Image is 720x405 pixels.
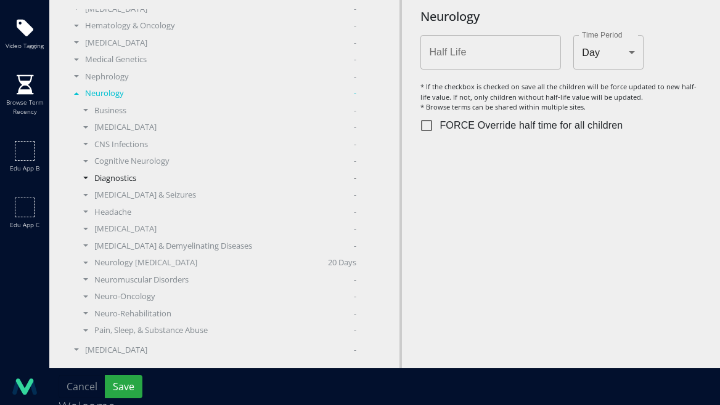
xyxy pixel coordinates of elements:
button: Save [105,375,142,398]
div: [MEDICAL_DATA] & Demyelinating Diseases [77,240,381,252]
div: * If the checkbox is checked on save all the children will be force updated to new half-life valu... [420,82,702,113]
div: Business [77,105,381,117]
span: - [354,20,356,32]
span: - [354,274,356,286]
span: Edu app c [10,220,39,230]
div: [MEDICAL_DATA] [68,344,381,356]
span: - [354,155,356,167]
div: Neurology [MEDICAL_DATA] [77,257,381,269]
div: Neuromuscular Disorders [77,274,381,286]
h5: Neurology [420,9,702,24]
span: - [354,71,356,83]
span: - [354,54,356,66]
div: Diagnostics [77,172,381,185]
div: Neuro-Oncology [77,291,381,303]
span: - [354,240,356,252]
span: - [354,189,356,201]
span: Video tagging [6,41,44,50]
div: Neuro-Rehabilitation [77,308,381,320]
span: - [354,172,356,185]
span: FORCE Override half time for all children [440,118,623,133]
div: Day [573,35,644,70]
span: 20 Days [328,257,356,269]
img: logo [12,374,37,399]
span: Edu app b [10,164,39,173]
button: Cancel [59,375,105,398]
div: Headache [77,206,381,219]
div: Hematology & Oncology [68,20,381,32]
span: - [354,291,356,303]
div: [MEDICAL_DATA] [77,121,381,134]
span: - [354,121,356,134]
div: Nephrology [68,71,381,83]
span: - [354,105,356,117]
div: CNS Infections [77,138,381,151]
span: - [354,87,356,100]
span: - [354,308,356,320]
span: Browse term recency [3,98,46,116]
div: Medical Genetics [68,54,381,66]
span: - [354,344,356,356]
span: - [354,3,356,15]
div: Neurology [68,87,381,100]
div: Cognitive Neurology [77,155,381,167]
span: - [354,223,356,235]
div: [MEDICAL_DATA] [77,223,381,235]
span: - [354,138,356,151]
div: [MEDICAL_DATA] & Seizures [77,189,381,201]
div: Pain, Sleep, & Substance Abuse [77,324,381,337]
span: - [354,37,356,49]
div: [MEDICAL_DATA] [68,3,381,15]
div: [MEDICAL_DATA] [68,37,381,49]
span: - [354,324,356,337]
span: - [354,206,356,219]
